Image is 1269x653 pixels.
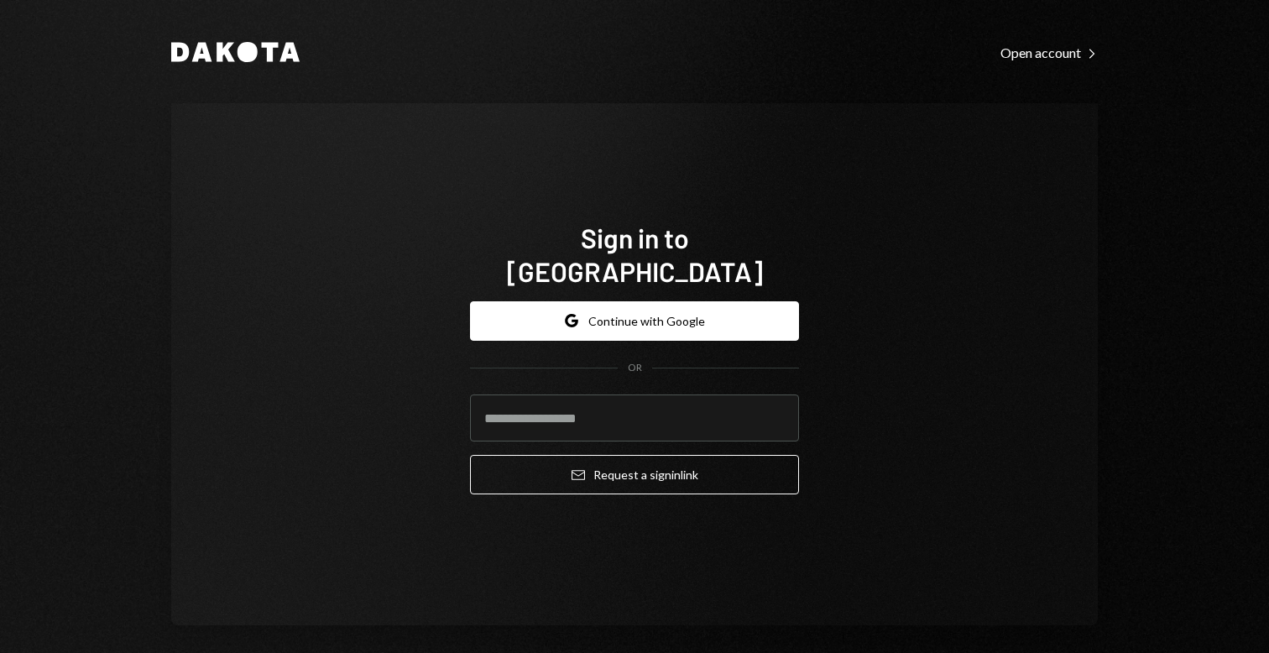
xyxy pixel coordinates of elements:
h1: Sign in to [GEOGRAPHIC_DATA] [470,221,799,288]
div: Open account [1000,44,1098,61]
div: OR [628,361,642,375]
button: Request a signinlink [470,455,799,494]
button: Continue with Google [470,301,799,341]
a: Open account [1000,43,1098,61]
